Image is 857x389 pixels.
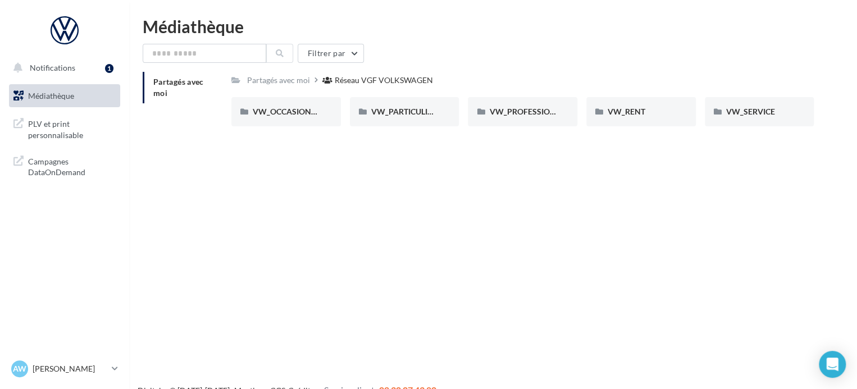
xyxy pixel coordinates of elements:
a: Campagnes DataOnDemand [7,149,122,182]
span: Partagés avec moi [153,77,204,98]
span: VW_RENT [608,107,645,116]
div: Médiathèque [143,18,844,35]
span: AW [13,363,26,374]
span: Médiathèque [28,91,74,100]
a: AW [PERSON_NAME] [9,358,120,379]
span: VW_PARTICULIERS [371,107,441,116]
span: VW_SERVICE [726,107,775,116]
span: Notifications [30,63,75,72]
div: Partagés avec moi [247,75,310,86]
button: Notifications 1 [7,56,118,80]
div: Open Intercom Messenger [819,351,846,378]
span: VW_PROFESSIONNELS [489,107,575,116]
div: Réseau VGF VOLKSWAGEN [335,75,433,86]
span: VW_OCCASIONS_GARANTIES [253,107,363,116]
span: Campagnes DataOnDemand [28,154,116,178]
a: Médiathèque [7,84,122,108]
p: [PERSON_NAME] [33,363,107,374]
a: PLV et print personnalisable [7,112,122,145]
button: Filtrer par [298,44,364,63]
div: 1 [105,64,113,73]
span: PLV et print personnalisable [28,116,116,140]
